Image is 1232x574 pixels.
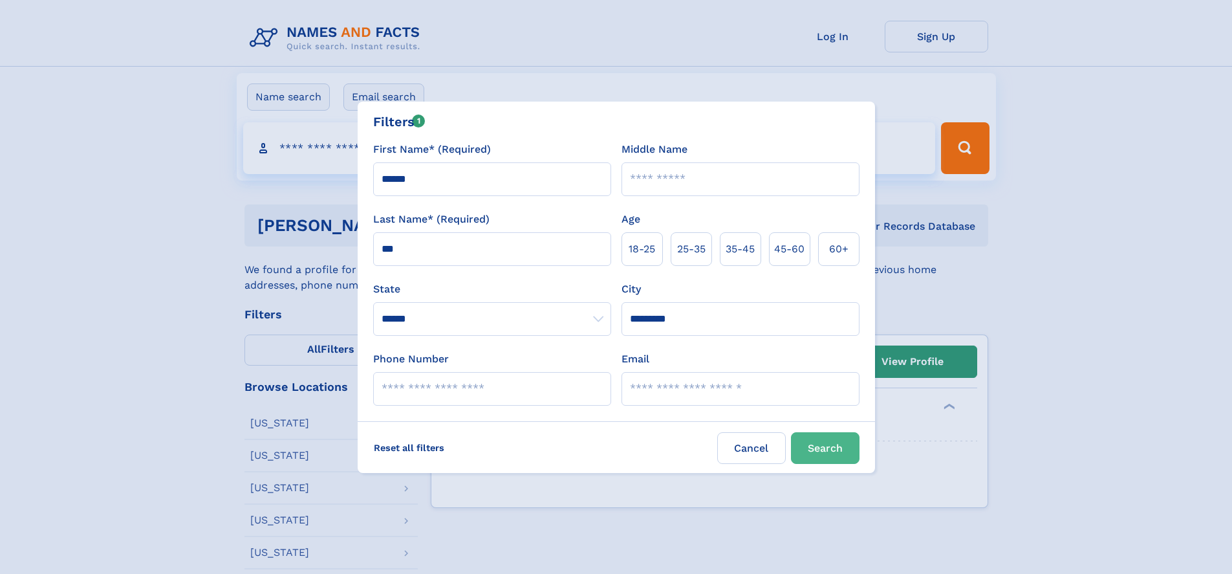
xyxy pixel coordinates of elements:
[829,241,848,257] span: 60+
[373,351,449,367] label: Phone Number
[717,432,786,464] label: Cancel
[726,241,755,257] span: 35‑45
[365,432,453,463] label: Reset all filters
[621,212,640,227] label: Age
[373,112,426,131] div: Filters
[373,281,611,297] label: State
[373,212,490,227] label: Last Name* (Required)
[629,241,655,257] span: 18‑25
[677,241,706,257] span: 25‑35
[621,281,641,297] label: City
[621,142,687,157] label: Middle Name
[791,432,859,464] button: Search
[621,351,649,367] label: Email
[373,142,491,157] label: First Name* (Required)
[774,241,805,257] span: 45‑60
